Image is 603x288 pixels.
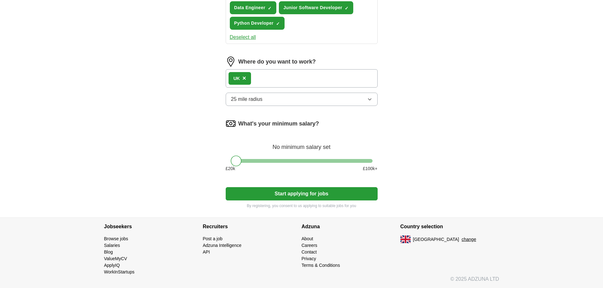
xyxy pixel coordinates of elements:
[276,21,280,26] span: ✓
[302,263,340,268] a: Terms & Conditions
[302,256,316,261] a: Privacy
[238,58,316,66] label: Where do you want to work?
[104,249,113,254] a: Blog
[230,34,256,41] button: Deselect all
[363,165,377,172] span: £ 100 k+
[234,75,240,82] div: UK
[345,6,349,11] span: ✓
[242,75,246,82] span: ×
[104,236,128,241] a: Browse jobs
[462,236,476,243] button: change
[104,243,120,248] a: Salaries
[231,95,263,103] span: 25 mile radius
[400,236,411,243] img: UK flag
[234,20,274,27] span: Python Developer
[242,74,246,83] button: ×
[104,269,135,274] a: WorkInStartups
[203,249,210,254] a: API
[226,57,236,67] img: location.png
[203,236,223,241] a: Post a job
[99,275,504,288] div: © 2025 ADZUNA LTD
[104,256,127,261] a: ValueMyCV
[283,4,342,11] span: Junior Software Developer
[226,136,378,151] div: No minimum salary set
[226,93,378,106] button: 25 mile radius
[226,119,236,129] img: salary.png
[302,236,313,241] a: About
[230,1,277,14] button: Data Engineer✓
[226,203,378,209] p: By registering, you consent to us applying to suitable jobs for you
[230,17,285,30] button: Python Developer✓
[413,236,459,243] span: [GEOGRAPHIC_DATA]
[302,249,317,254] a: Contact
[226,165,235,172] span: £ 20 k
[279,1,353,14] button: Junior Software Developer✓
[400,218,499,236] h4: Country selection
[104,263,120,268] a: ApplyIQ
[203,243,242,248] a: Adzuna Intelligence
[238,119,319,128] label: What's your minimum salary?
[268,6,272,11] span: ✓
[226,187,378,200] button: Start applying for jobs
[234,4,266,11] span: Data Engineer
[302,243,317,248] a: Careers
